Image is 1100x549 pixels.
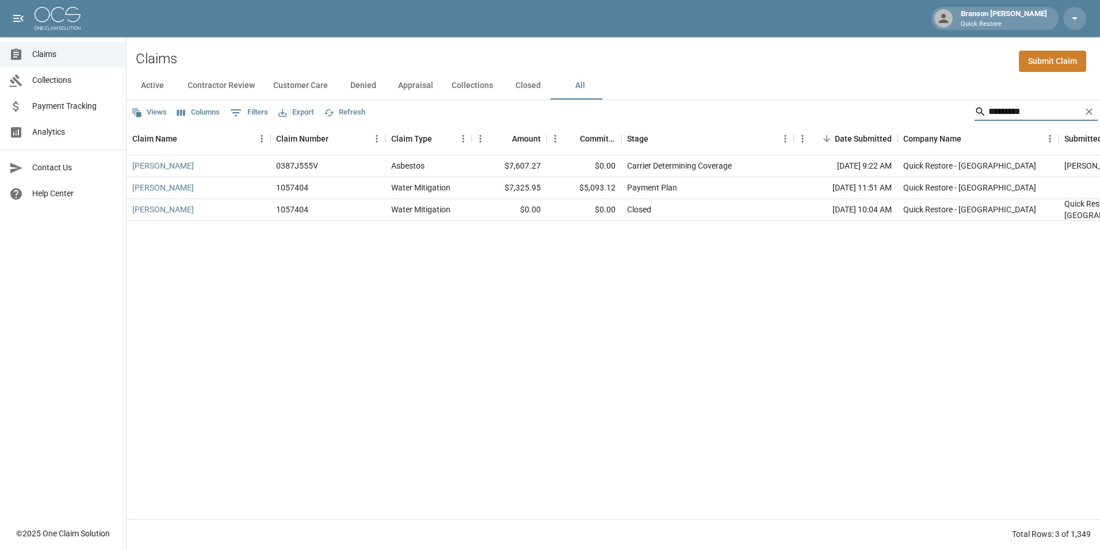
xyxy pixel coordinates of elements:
[391,204,450,215] div: Water Mitigation
[627,182,677,193] div: Payment Plan
[7,7,30,30] button: open drawer
[627,204,651,215] div: Closed
[132,182,194,193] a: [PERSON_NAME]
[253,130,270,147] button: Menu
[127,72,1100,100] div: dynamic tabs
[1012,528,1091,540] div: Total Rows: 3 of 1,349
[32,100,117,112] span: Payment Tracking
[554,72,606,100] button: All
[547,155,621,177] div: $0.00
[502,72,554,100] button: Closed
[368,130,385,147] button: Menu
[903,204,1036,215] div: Quick Restore - Tucson
[472,155,547,177] div: $7,607.27
[794,155,897,177] div: [DATE] 9:22 AM
[391,160,425,171] div: Asbestos
[903,123,961,155] div: Company Name
[794,199,897,221] div: [DATE] 10:04 AM
[1041,130,1059,147] button: Menu
[337,72,389,100] button: Denied
[391,182,450,193] div: Water Mitigation
[496,131,512,147] button: Sort
[270,123,385,155] div: Claim Number
[961,131,977,147] button: Sort
[961,20,1047,29] p: Quick Restore
[129,104,170,121] button: Views
[819,131,835,147] button: Sort
[454,130,472,147] button: Menu
[777,130,794,147] button: Menu
[1080,103,1098,120] button: Clear
[432,131,448,147] button: Sort
[391,123,432,155] div: Claim Type
[547,177,621,199] div: $5,093.12
[385,123,472,155] div: Claim Type
[264,72,337,100] button: Customer Care
[32,162,117,174] span: Contact Us
[127,72,178,100] button: Active
[174,104,223,121] button: Select columns
[329,131,345,147] button: Sort
[16,528,110,539] div: © 2025 One Claim Solution
[136,51,177,67] h2: Claims
[547,199,621,221] div: $0.00
[621,123,794,155] div: Stage
[903,182,1036,193] div: Quick Restore - Tucson
[276,182,308,193] div: 1057404
[472,177,547,199] div: $7,325.95
[227,104,271,122] button: Show filters
[132,123,177,155] div: Claim Name
[321,104,368,121] button: Refresh
[276,160,318,171] div: 0387J555V
[627,123,648,155] div: Stage
[547,123,621,155] div: Committed Amount
[835,123,892,155] div: Date Submitted
[472,199,547,221] div: $0.00
[127,123,270,155] div: Claim Name
[564,131,580,147] button: Sort
[35,7,81,30] img: ocs-logo-white-transparent.png
[442,72,502,100] button: Collections
[32,126,117,138] span: Analytics
[956,8,1052,29] div: Branson [PERSON_NAME]
[1019,51,1086,72] a: Submit Claim
[547,130,564,147] button: Menu
[132,204,194,215] a: [PERSON_NAME]
[648,131,664,147] button: Sort
[177,131,193,147] button: Sort
[178,72,264,100] button: Contractor Review
[276,204,308,215] div: 1057404
[389,72,442,100] button: Appraisal
[32,48,117,60] span: Claims
[794,177,897,199] div: [DATE] 11:51 AM
[794,130,811,147] button: Menu
[276,123,329,155] div: Claim Number
[32,188,117,200] span: Help Center
[276,104,316,121] button: Export
[903,160,1036,171] div: Quick Restore - Tucson
[512,123,541,155] div: Amount
[132,160,194,171] a: [PERSON_NAME]
[975,102,1098,123] div: Search
[627,160,732,171] div: Carrier Determining Coverage
[794,123,897,155] div: Date Submitted
[897,123,1059,155] div: Company Name
[32,74,117,86] span: Collections
[580,123,616,155] div: Committed Amount
[472,123,547,155] div: Amount
[472,130,489,147] button: Menu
